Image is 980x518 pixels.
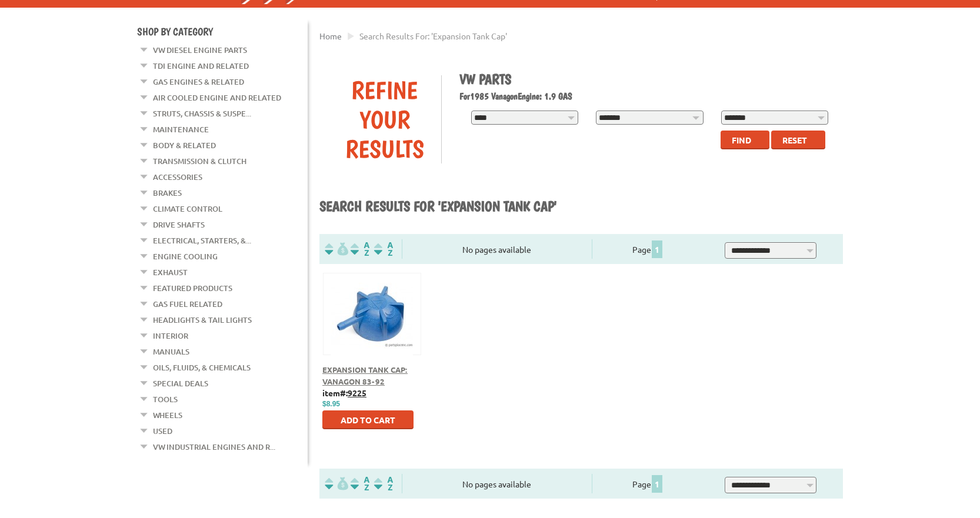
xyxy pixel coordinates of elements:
u: 9225 [348,387,366,398]
a: VW Industrial Engines and R... [153,439,275,454]
a: Gas Engines & Related [153,74,244,89]
span: $8.95 [322,400,340,408]
img: filterpricelow.svg [325,477,348,490]
a: Climate Control [153,201,222,216]
a: Expansion Tank Cap: Vanagon 83-92 [322,365,408,386]
span: Reset [782,135,807,145]
div: Page [592,474,704,493]
span: Add to Cart [341,415,395,425]
button: Find [721,131,769,149]
b: item#: [322,387,366,398]
a: Featured Products [153,280,232,296]
span: Search results for: 'expansion tank cap' [359,31,507,41]
a: Tools [153,392,178,407]
span: For [459,91,470,102]
a: Used [153,423,172,439]
a: Drive Shafts [153,217,205,232]
div: Refine Your Results [328,75,441,163]
a: Air Cooled Engine and Related [153,90,281,105]
a: Headlights & Tail Lights [153,312,252,327]
div: No pages available [402,478,592,490]
a: Manuals [153,344,189,359]
a: Engine Cooling [153,249,218,264]
a: Transmission & Clutch [153,153,246,169]
button: Add to Cart [322,410,414,429]
a: Struts, Chassis & Suspe... [153,106,251,121]
a: TDI Engine and Related [153,58,249,73]
img: Sort by Headline [348,477,372,490]
a: Accessories [153,169,202,185]
h2: 1985 Vanagon [459,91,835,102]
img: filterpricelow.svg [325,242,348,256]
a: Wheels [153,407,182,423]
a: Maintenance [153,122,209,137]
a: Oils, Fluids, & Chemicals [153,360,251,375]
a: Body & Related [153,138,216,153]
a: Gas Fuel Related [153,296,222,312]
a: Electrical, Starters, &... [153,233,251,248]
span: 1 [652,240,662,258]
div: No pages available [402,243,592,256]
span: Engine: 1.9 GAS [518,91,572,102]
a: Home [319,31,342,41]
div: Page [592,239,704,259]
span: 1 [652,475,662,493]
button: Reset [771,131,825,149]
h1: VW Parts [459,71,835,88]
a: Exhaust [153,265,188,280]
img: Sort by Sales Rank [372,477,395,490]
h1: Search results for 'expansion tank cap' [319,198,843,216]
a: Brakes [153,185,182,200]
a: Interior [153,328,188,343]
span: Find [732,135,751,145]
a: VW Diesel Engine Parts [153,42,247,58]
h4: Shop By Category [137,25,308,38]
a: Special Deals [153,376,208,391]
img: Sort by Sales Rank [372,242,395,256]
img: Sort by Headline [348,242,372,256]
